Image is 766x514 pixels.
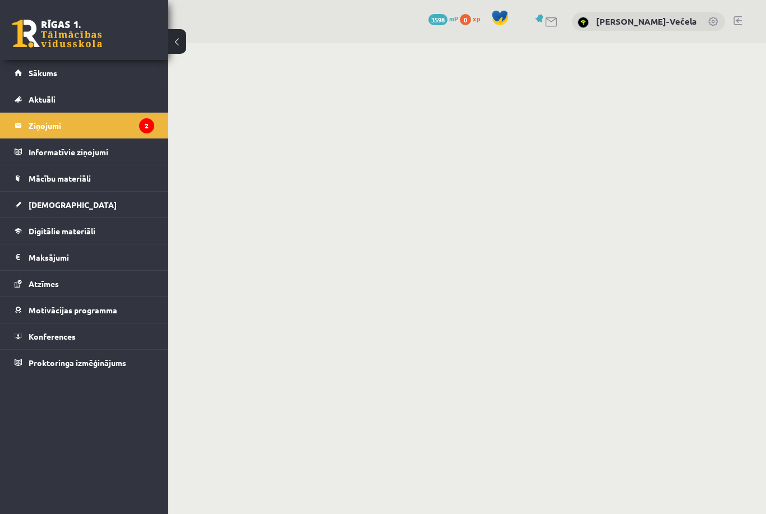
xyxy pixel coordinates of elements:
a: Maksājumi [15,244,154,270]
span: Proktoringa izmēģinājums [29,358,126,368]
span: Digitālie materiāli [29,226,95,236]
img: Laura Avika-Večela [578,17,589,28]
legend: Informatīvie ziņojumi [29,139,154,165]
a: Rīgas 1. Tālmācības vidusskola [12,20,102,48]
span: Motivācijas programma [29,305,117,315]
span: Mācību materiāli [29,173,91,183]
span: 3598 [428,14,447,25]
a: Mācību materiāli [15,165,154,191]
a: Sākums [15,60,154,86]
i: 2 [139,118,154,133]
span: Sākums [29,68,57,78]
legend: Maksājumi [29,244,154,270]
span: mP [449,14,458,23]
span: Atzīmes [29,279,59,289]
legend: Ziņojumi [29,113,154,138]
span: Konferences [29,331,76,341]
a: Aktuāli [15,86,154,112]
a: Informatīvie ziņojumi [15,139,154,165]
a: [PERSON_NAME]-Večela [596,16,696,27]
a: Digitālie materiāli [15,218,154,244]
a: 0 xp [460,14,486,23]
span: xp [473,14,480,23]
a: 3598 mP [428,14,458,23]
span: Aktuāli [29,94,56,104]
a: Proktoringa izmēģinājums [15,350,154,376]
a: Motivācijas programma [15,297,154,323]
a: [DEMOGRAPHIC_DATA] [15,192,154,217]
a: Atzīmes [15,271,154,297]
a: Konferences [15,323,154,349]
span: [DEMOGRAPHIC_DATA] [29,200,117,210]
span: 0 [460,14,471,25]
a: Ziņojumi2 [15,113,154,138]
